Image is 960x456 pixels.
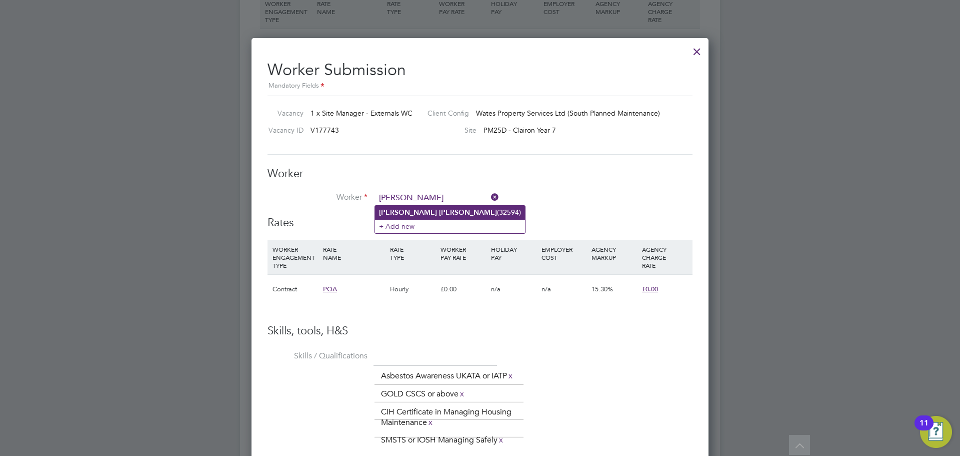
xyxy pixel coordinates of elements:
span: n/a [541,285,551,293]
div: HOLIDAY PAY [488,240,539,266]
span: PM25D - Clairon Year 7 [483,126,556,135]
h3: Worker [267,167,692,181]
div: WORKER ENGAGEMENT TYPE [270,240,320,274]
span: POA [323,285,337,293]
li: (32594) [375,206,525,219]
li: CIH Certificate in Managing Housing Maintenance [377,405,522,429]
span: n/a [491,285,500,293]
a: x [458,387,465,400]
a: x [497,433,504,446]
h2: Worker Submission [267,52,692,92]
label: Site [419,126,476,135]
b: [PERSON_NAME] [379,208,437,217]
div: 11 [919,423,928,436]
div: EMPLOYER COST [539,240,589,266]
label: Vacancy ID [263,126,303,135]
div: WORKER PAY RATE [438,240,488,266]
li: SMSTS or IOSH Managing Safely [377,433,508,447]
div: AGENCY MARKUP [589,240,639,266]
div: Hourly [387,275,438,304]
li: Asbestos Awareness UKATA or IATP [377,369,518,383]
span: 1 x Site Manager - Externals WC [310,109,412,118]
div: RATE TYPE [387,240,438,266]
label: Client Config [419,109,469,118]
div: RATE NAME [320,240,387,266]
h3: Rates [267,216,692,230]
label: Skills / Qualifications [267,351,367,361]
a: x [427,416,434,429]
input: Search for... [375,191,499,206]
li: + Add new [375,219,525,233]
label: Vacancy [263,109,303,118]
span: Wates Property Services Ltd (South Planned Maintenance) [476,109,660,118]
a: x [507,369,514,382]
div: Mandatory Fields [267,81,692,92]
div: Contract [270,275,320,304]
li: GOLD CSCS or above [377,387,469,401]
b: [PERSON_NAME] [439,208,497,217]
h3: Skills, tools, H&S [267,324,692,338]
div: AGENCY CHARGE RATE [639,240,690,274]
label: Worker [267,192,367,203]
div: £0.00 [438,275,488,304]
span: £0.00 [642,285,658,293]
span: 15.30% [591,285,613,293]
button: Open Resource Center, 11 new notifications [920,416,952,448]
span: V177743 [310,126,339,135]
